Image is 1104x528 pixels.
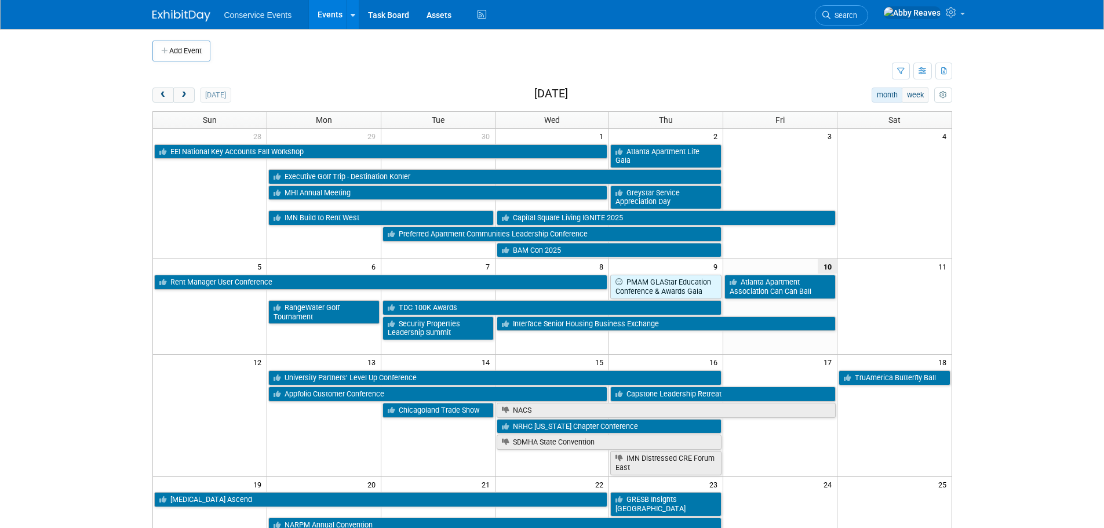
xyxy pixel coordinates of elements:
span: 8 [598,259,609,274]
span: 23 [708,477,723,491]
span: 11 [937,259,952,274]
span: 21 [480,477,495,491]
span: 2 [712,129,723,143]
span: Sat [888,115,901,125]
i: Personalize Calendar [939,92,947,99]
button: prev [152,88,174,103]
a: IMN Distressed CRE Forum East [610,451,722,475]
span: Mon [316,115,332,125]
span: 13 [366,355,381,369]
span: Conservice Events [224,10,292,20]
span: Sun [203,115,217,125]
span: 14 [480,355,495,369]
a: Atlanta Apartment Life Gala [610,144,722,168]
button: myCustomButton [934,88,952,103]
span: 20 [366,477,381,491]
a: Preferred Apartment Communities Leadership Conference [382,227,722,242]
span: 4 [941,129,952,143]
a: EEI National Key Accounts Fall Workshop [154,144,608,159]
img: Abby Reaves [883,6,941,19]
span: Tue [432,115,444,125]
span: Search [830,11,857,20]
a: University Partners’ Level Up Conference [268,370,722,385]
span: 24 [822,477,837,491]
span: Thu [659,115,673,125]
span: 10 [818,259,837,274]
a: [MEDICAL_DATA] Ascend [154,492,608,507]
a: NRHC [US_STATE] Chapter Conference [497,419,722,434]
a: SDMHA State Convention [497,435,722,450]
a: Security Properties Leadership Summit [382,316,494,340]
a: Chicagoland Trade Show [382,403,494,418]
a: Atlanta Apartment Association Can Can Ball [724,275,836,298]
span: 1 [598,129,609,143]
a: Capstone Leadership Retreat [610,387,836,402]
span: 12 [252,355,267,369]
a: BAM Con 2025 [497,243,722,258]
span: 17 [822,355,837,369]
a: Appfolio Customer Conference [268,387,608,402]
span: 16 [708,355,723,369]
span: Wed [544,115,560,125]
button: week [902,88,928,103]
span: 15 [594,355,609,369]
button: next [173,88,195,103]
h2: [DATE] [534,88,568,100]
span: 7 [484,259,495,274]
a: Search [815,5,868,26]
button: month [872,88,902,103]
a: MHI Annual Meeting [268,185,608,201]
img: ExhibitDay [152,10,210,21]
span: 6 [370,259,381,274]
span: 28 [252,129,267,143]
span: 19 [252,477,267,491]
a: Interface Senior Housing Business Exchange [497,316,836,332]
a: Rent Manager User Conference [154,275,608,290]
span: Fri [775,115,785,125]
span: 25 [937,477,952,491]
a: NACS [497,403,836,418]
a: Capital Square Living IGNITE 2025 [497,210,836,225]
span: 9 [712,259,723,274]
span: 29 [366,129,381,143]
span: 3 [826,129,837,143]
span: 5 [256,259,267,274]
button: Add Event [152,41,210,61]
span: 22 [594,477,609,491]
a: IMN Build to Rent West [268,210,494,225]
a: Executive Golf Trip - Destination Kohler [268,169,722,184]
a: GRESB Insights [GEOGRAPHIC_DATA] [610,492,722,516]
span: 18 [937,355,952,369]
a: PMAM GLAStar Education Conference & Awards Gala [610,275,722,298]
a: TruAmerica Butterfly Ball [839,370,950,385]
span: 30 [480,129,495,143]
a: RangeWater Golf Tournament [268,300,380,324]
button: [DATE] [200,88,231,103]
a: Greystar Service Appreciation Day [610,185,722,209]
a: TDC 100K Awards [382,300,722,315]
